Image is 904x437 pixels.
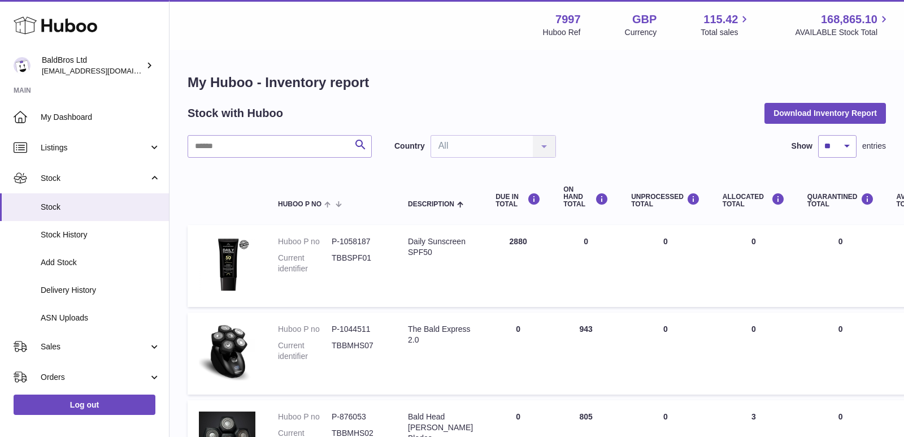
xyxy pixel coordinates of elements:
span: Sales [41,341,149,352]
span: Stock History [41,230,160,240]
td: 943 [552,313,620,395]
span: Stock [41,173,149,184]
span: [EMAIL_ADDRESS][DOMAIN_NAME] [42,66,166,75]
span: Description [408,201,454,208]
td: 0 [620,225,711,307]
strong: 7997 [555,12,581,27]
span: 0 [838,237,843,246]
a: 168,865.10 AVAILABLE Stock Total [795,12,890,38]
dt: Huboo P no [278,324,332,335]
td: 0 [711,313,796,395]
div: ALLOCATED Total [723,193,785,208]
span: Listings [41,142,149,153]
span: Add Stock [41,257,160,268]
span: 0 [838,324,843,334]
div: Daily Sunscreen SPF50 [408,236,473,258]
div: The Bald Express 2.0 [408,324,473,345]
span: AVAILABLE Stock Total [795,27,890,38]
div: Huboo Ref [543,27,581,38]
h1: My Huboo - Inventory report [188,73,886,92]
dd: P-876053 [332,412,385,422]
td: 0 [711,225,796,307]
dd: TBBMHS07 [332,340,385,362]
dd: P-1044511 [332,324,385,335]
span: 168,865.10 [821,12,877,27]
dd: P-1058187 [332,236,385,247]
span: ASN Uploads [41,313,160,323]
img: baldbrothersblog@gmail.com [14,57,31,74]
span: entries [862,141,886,152]
span: 0 [838,412,843,421]
td: 0 [620,313,711,395]
label: Show [792,141,812,152]
span: Delivery History [41,285,160,296]
span: Stock [41,202,160,213]
a: 115.42 Total sales [701,12,751,38]
span: My Dashboard [41,112,160,123]
dt: Huboo P no [278,236,332,247]
button: Download Inventory Report [764,103,886,123]
div: ON HAND Total [563,186,609,209]
span: Orders [41,372,149,383]
span: Total sales [701,27,751,38]
div: BaldBros Ltd [42,55,144,76]
label: Country [394,141,425,152]
dt: Huboo P no [278,412,332,422]
dd: TBBSPF01 [332,253,385,274]
div: UNPROCESSED Total [631,193,700,208]
img: product image [199,236,255,293]
span: Huboo P no [278,201,321,208]
div: QUARANTINED Total [807,193,874,208]
dt: Current identifier [278,253,332,274]
div: Currency [625,27,657,38]
td: 0 [484,313,552,395]
img: product image [199,324,255,380]
dt: Current identifier [278,340,332,362]
span: 115.42 [703,12,738,27]
strong: GBP [632,12,657,27]
a: Log out [14,395,155,415]
div: DUE IN TOTAL [496,193,541,208]
td: 2880 [484,225,552,307]
td: 0 [552,225,620,307]
h2: Stock with Huboo [188,106,283,121]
